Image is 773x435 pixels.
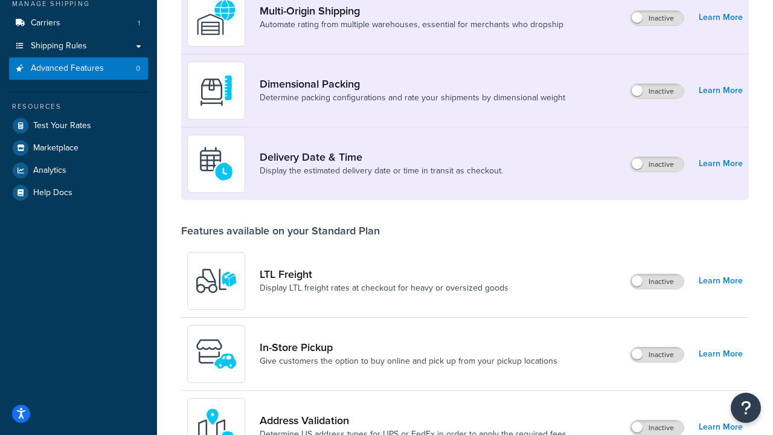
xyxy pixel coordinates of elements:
div: Features available on your Standard Plan [181,224,380,237]
img: DTVBYsAAAAAASUVORK5CYII= [195,69,237,112]
label: Inactive [630,157,684,172]
span: 1 [138,18,140,28]
a: Advanced Features0 [9,57,148,80]
a: Carriers1 [9,12,148,34]
a: Learn More [699,272,743,289]
a: Learn More [699,9,743,26]
img: gfkeb5ejjkALwAAAABJRU5ErkJggg== [195,143,237,185]
label: Inactive [630,420,684,435]
a: Shipping Rules [9,35,148,57]
a: Test Your Rates [9,115,148,137]
a: Determine packing configurations and rate your shipments by dimensional weight [260,92,565,104]
span: 0 [136,63,140,74]
img: wfgcfpwTIucLEAAAAASUVORK5CYII= [195,333,237,375]
a: Dimensional Packing [260,77,565,91]
label: Inactive [630,274,684,289]
a: Address Validation [260,414,566,427]
li: Advanced Features [9,57,148,80]
label: Inactive [630,11,684,25]
a: Delivery Date & Time [260,150,503,164]
a: Learn More [699,155,743,172]
a: Automate rating from multiple warehouses, essential for merchants who dropship [260,19,563,31]
a: Help Docs [9,182,148,204]
span: Marketplace [33,143,79,153]
a: Marketplace [9,137,148,159]
div: Resources [9,101,148,112]
span: Advanced Features [31,63,104,74]
a: Display the estimated delivery date or time in transit as checkout. [260,165,503,177]
span: Analytics [33,166,66,176]
label: Inactive [630,347,684,362]
a: In-Store Pickup [260,341,557,354]
span: Shipping Rules [31,41,87,51]
img: y79ZsPf0fXUFUhFXDzUgf+ktZg5F2+ohG75+v3d2s1D9TjoU8PiyCIluIjV41seZevKCRuEjTPPOKHJsQcmKCXGdfprl3L4q7... [195,260,237,302]
button: Open Resource Center [731,393,761,423]
label: Inactive [630,84,684,98]
span: Help Docs [33,188,72,198]
a: Learn More [699,346,743,362]
a: Analytics [9,159,148,181]
a: Multi-Origin Shipping [260,4,563,18]
a: Learn More [699,82,743,99]
a: LTL Freight [260,268,508,281]
span: Carriers [31,18,60,28]
a: Display LTL freight rates at checkout for heavy or oversized goods [260,282,508,294]
a: Give customers the option to buy online and pick up from your pickup locations [260,355,557,367]
li: Carriers [9,12,148,34]
span: Test Your Rates [33,121,91,131]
